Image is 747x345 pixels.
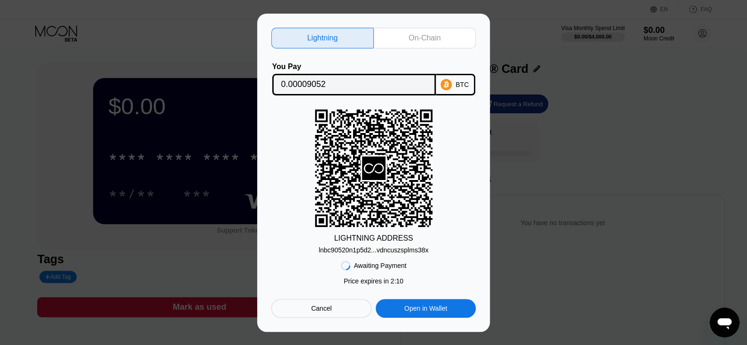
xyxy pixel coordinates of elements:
div: Awaiting Payment [354,262,407,269]
div: Open in Wallet [404,304,447,313]
div: Price expires in [344,277,403,285]
div: You Pay [272,63,436,71]
div: lnbc90520n1p5d2...vdncuszsplms38x [319,246,429,254]
div: Cancel [311,304,332,313]
div: Lightning [271,28,374,48]
div: Cancel [271,299,371,318]
div: Lightning [307,33,338,43]
div: On-Chain [374,28,476,48]
div: BTC [456,81,469,88]
div: lnbc90520n1p5d2...vdncuszsplms38x [319,243,429,254]
span: 2 : 10 [391,277,403,285]
div: You PayBTC [271,63,476,95]
div: LIGHTNING ADDRESS [334,234,413,243]
iframe: Button to launch messaging window [709,307,739,337]
div: Open in Wallet [376,299,476,318]
div: On-Chain [409,33,440,43]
